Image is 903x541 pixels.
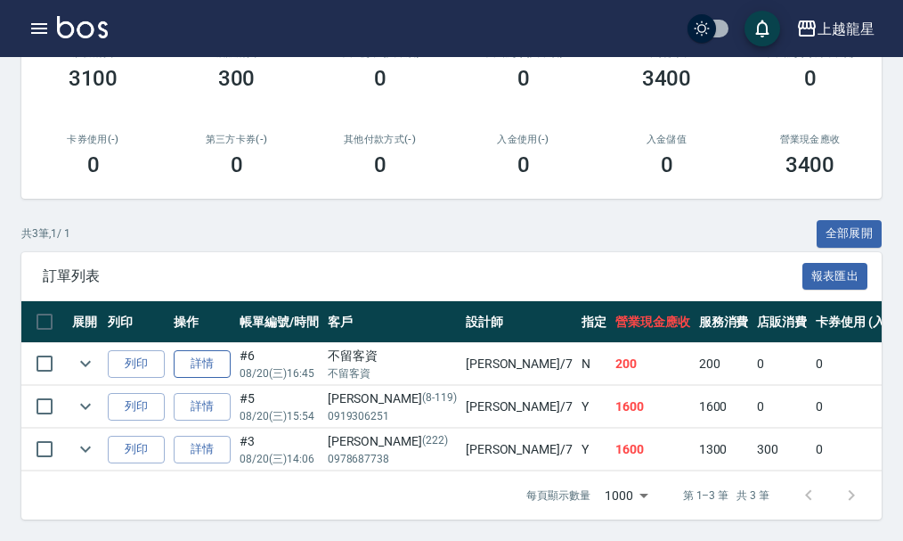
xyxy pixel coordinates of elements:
button: save [744,11,780,46]
p: 共 3 筆, 1 / 1 [21,225,70,242]
td: 0 [752,343,811,385]
p: 每頁顯示數量 [526,488,590,504]
td: [PERSON_NAME] /7 [461,429,577,471]
button: 列印 [108,350,165,378]
th: 營業現金應收 [611,301,695,343]
h3: 3100 [69,66,118,91]
td: 200 [611,343,695,385]
h3: 0 [517,66,530,91]
td: 1600 [611,386,695,428]
th: 列印 [103,301,169,343]
div: 上越龍星 [818,18,875,40]
button: 列印 [108,436,165,463]
a: 詳情 [174,436,231,463]
th: 指定 [577,301,611,343]
a: 詳情 [174,393,231,421]
td: N [577,343,611,385]
h3: 0 [804,66,817,91]
button: 全部展開 [817,220,883,248]
h2: 卡券使用(-) [43,134,143,145]
a: 詳情 [174,350,231,378]
th: 設計師 [461,301,577,343]
h2: 入金儲值 [616,134,717,145]
th: 服務消費 [695,301,753,343]
td: 1600 [611,429,695,471]
th: 客戶 [323,301,461,343]
h2: 入金使用(-) [473,134,574,145]
p: 08/20 (三) 16:45 [240,365,319,381]
td: 200 [695,343,753,385]
span: 訂單列表 [43,267,802,285]
button: 報表匯出 [802,263,868,291]
button: expand row [72,436,99,463]
h3: 0 [517,152,530,177]
h3: 0 [661,152,673,177]
button: expand row [72,350,99,377]
img: Logo [57,16,108,38]
h2: 第三方卡券(-) [186,134,287,145]
td: [PERSON_NAME] /7 [461,343,577,385]
p: 0978687738 [328,451,457,467]
h2: 營業現金應收 [760,134,860,145]
th: 帳單編號/時間 [235,301,323,343]
td: 1300 [695,429,753,471]
p: 08/20 (三) 14:06 [240,451,319,467]
button: expand row [72,393,99,420]
h3: 300 [218,66,256,91]
p: (222) [422,432,448,451]
button: 列印 [108,393,165,421]
div: [PERSON_NAME] [328,432,457,451]
h2: 其他付款方式(-) [329,134,430,145]
div: [PERSON_NAME] [328,389,457,408]
td: 300 [752,429,811,471]
td: Y [577,386,611,428]
th: 店販消費 [752,301,811,343]
p: 08/20 (三) 15:54 [240,408,319,424]
th: 展開 [68,301,103,343]
th: 操作 [169,301,235,343]
td: #6 [235,343,323,385]
td: #3 [235,429,323,471]
h3: 0 [374,152,386,177]
p: 第 1–3 筆 共 3 筆 [683,488,769,504]
p: (8-119) [422,389,457,408]
td: #5 [235,386,323,428]
td: Y [577,429,611,471]
p: 不留客資 [328,365,457,381]
td: [PERSON_NAME] /7 [461,386,577,428]
div: 不留客資 [328,347,457,365]
a: 報表匯出 [802,266,868,283]
h3: 3400 [785,152,835,177]
h3: 0 [374,66,386,91]
button: 上越龍星 [789,11,882,47]
div: 1000 [598,471,655,520]
td: 0 [752,386,811,428]
h3: 0 [87,152,100,177]
h3: 3400 [642,66,692,91]
p: 0919306251 [328,408,457,424]
h3: 0 [231,152,243,177]
td: 1600 [695,386,753,428]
